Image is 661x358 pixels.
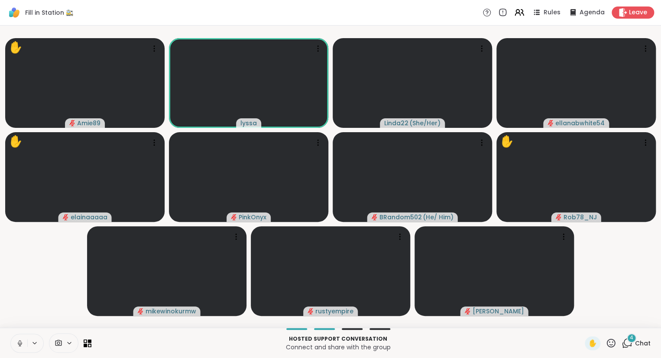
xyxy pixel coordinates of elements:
[564,213,597,221] span: Rob78_NJ
[384,119,408,127] span: Linda22
[372,214,378,220] span: audio-muted
[315,307,353,316] span: rustyempire
[635,339,651,348] span: Chat
[629,8,647,17] span: Leave
[240,119,257,127] span: lyssa
[580,8,605,17] span: Agenda
[97,335,580,343] p: Hosted support conversation
[9,39,23,56] div: ✋
[63,214,69,220] span: audio-muted
[146,307,196,316] span: mikewinokurmw
[25,8,73,17] span: Fill in Station 🚉
[239,213,266,221] span: PinkOnyx
[71,213,107,221] span: elainaaaaa
[423,213,454,221] span: ( He/ Him )
[77,119,100,127] span: Amie89
[308,308,314,314] span: audio-muted
[465,308,471,314] span: audio-muted
[69,120,75,126] span: audio-muted
[588,338,597,348] span: ✋
[379,213,422,221] span: BRandom502
[556,214,562,220] span: audio-muted
[548,120,554,126] span: audio-muted
[231,214,237,220] span: audio-muted
[7,5,22,20] img: ShareWell Logomark
[630,334,633,342] span: 4
[409,119,441,127] span: ( She/Her )
[97,343,580,351] p: Connect and share with the group
[138,308,144,314] span: audio-muted
[555,119,605,127] span: ellanabwhite54
[473,307,524,316] span: [PERSON_NAME]
[544,8,561,17] span: Rules
[9,133,23,150] div: ✋
[500,133,514,150] div: ✋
